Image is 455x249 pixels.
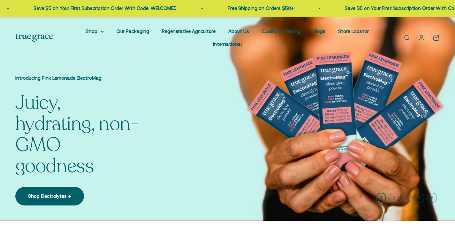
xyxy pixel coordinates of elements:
[86,28,104,35] summary: Shop
[213,41,242,47] a: International
[262,28,300,34] a: Quality & Testing
[414,193,424,203] button: 4
[228,5,294,11] a: Free Shipping on Orders $50+
[162,28,216,34] a: Regenerative Agriculture
[376,193,386,203] button: 1
[313,28,325,34] a: Blogs
[117,28,149,34] a: Our Packaging
[15,187,84,205] a: Shop Electrolytes →
[389,193,399,203] button: 2
[401,193,412,203] button: 3
[338,28,369,34] a: Store Locator
[15,74,143,82] p: Introducing Pink Lemonade ElectroMag
[228,28,249,34] a: About Us
[427,193,437,203] button: 5
[15,90,139,179] split-lines: Juicy, hydrating, non-GMO goodness
[34,4,177,12] p: Save $5 on Your First Subscription Order With Code: WELCOME5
